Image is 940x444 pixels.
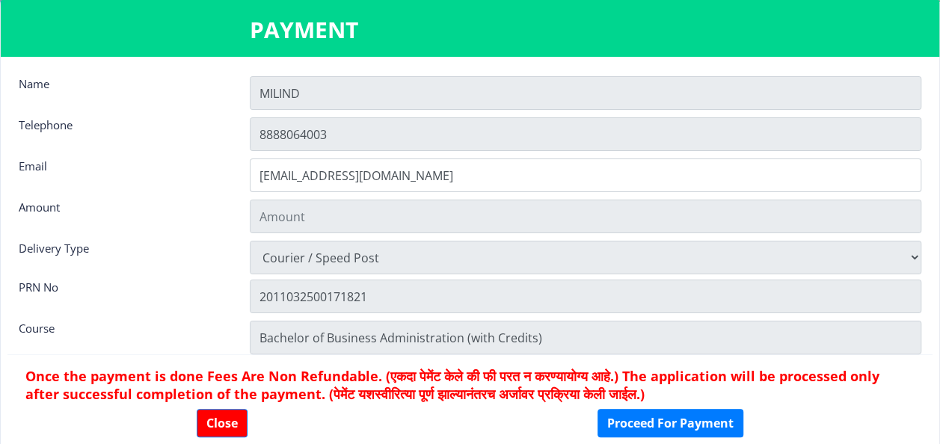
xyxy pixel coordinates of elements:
[250,280,921,313] input: Zipcode
[250,200,921,233] input: Amount
[250,76,921,110] input: Name
[7,76,239,106] div: Name
[7,200,239,229] div: Amount
[250,321,921,354] input: Zipcode
[25,367,915,403] h6: Once the payment is done Fees Are Non Refundable. (एकदा पेमेंट केले की फी परत न करण्यायोग्य आहे.)...
[7,280,239,309] div: PRN No
[7,117,239,147] div: Telephone
[250,158,921,192] input: Email
[250,15,690,45] h3: PAYMENT
[598,409,743,437] button: Proceed For Payment
[250,117,921,151] input: Telephone
[7,158,239,188] div: Email
[7,321,239,351] div: Course
[7,241,239,271] div: Delivery Type
[197,409,248,437] button: Close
